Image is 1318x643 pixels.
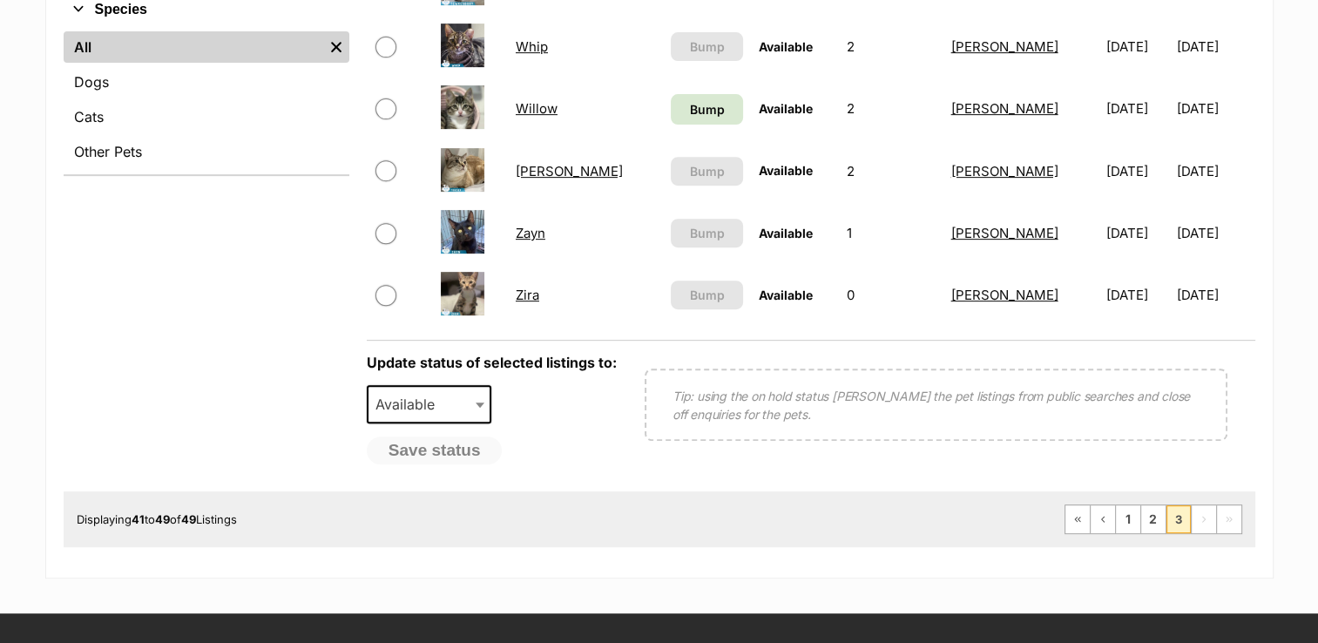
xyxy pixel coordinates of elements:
div: Species [64,28,349,174]
a: Cats [64,101,349,132]
img: Whip [441,24,484,67]
a: Previous page [1091,505,1115,533]
img: Yousef [441,148,484,192]
strong: 41 [132,512,145,526]
a: [PERSON_NAME] [951,38,1058,55]
a: First page [1065,505,1090,533]
a: All [64,31,323,63]
a: Other Pets [64,136,349,167]
span: Available [759,226,813,240]
td: [DATE] [1099,17,1175,77]
nav: Pagination [1065,504,1242,534]
a: Bump [671,94,743,125]
strong: 49 [155,512,170,526]
td: [DATE] [1099,141,1175,201]
td: [DATE] [1177,78,1253,139]
span: Available [759,39,813,54]
a: Zayn [516,225,545,241]
td: [DATE] [1177,141,1253,201]
a: Whip [516,38,548,55]
a: Page 1 [1116,505,1140,533]
a: Remove filter [323,31,349,63]
span: Bump [689,224,724,242]
td: 2 [840,17,943,77]
button: Save status [367,437,503,464]
span: Displaying to of Listings [77,512,237,526]
a: [PERSON_NAME] [951,100,1058,117]
button: Bump [671,32,743,61]
button: Bump [671,219,743,247]
td: 2 [840,141,943,201]
a: Dogs [64,66,349,98]
a: [PERSON_NAME] [516,163,623,179]
a: Zira [516,287,539,303]
a: Page 2 [1141,505,1166,533]
td: 0 [840,265,943,325]
td: [DATE] [1099,78,1175,139]
span: Available [368,392,452,416]
p: Tip: using the on hold status [PERSON_NAME] the pet listings from public searches and close off e... [673,387,1200,423]
span: Next page [1192,505,1216,533]
span: Page 3 [1166,505,1191,533]
a: [PERSON_NAME] [951,287,1058,303]
span: Bump [689,162,724,180]
span: Available [367,385,492,423]
label: Update status of selected listings to: [367,354,617,371]
strong: 49 [181,512,196,526]
td: 2 [840,78,943,139]
td: [DATE] [1099,265,1175,325]
span: Available [759,288,813,302]
td: [DATE] [1177,265,1253,325]
span: Bump [689,286,724,304]
button: Bump [671,157,743,186]
a: Willow [516,100,558,117]
span: Bump [689,37,724,56]
td: [DATE] [1177,17,1253,77]
a: [PERSON_NAME] [951,225,1058,241]
img: Zayn [441,210,484,254]
td: 1 [840,203,943,263]
a: [PERSON_NAME] [951,163,1058,179]
td: [DATE] [1177,203,1253,263]
span: Bump [689,100,724,118]
span: Available [759,163,813,178]
td: [DATE] [1099,203,1175,263]
span: Last page [1217,505,1241,533]
span: Available [759,101,813,116]
button: Bump [671,281,743,309]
